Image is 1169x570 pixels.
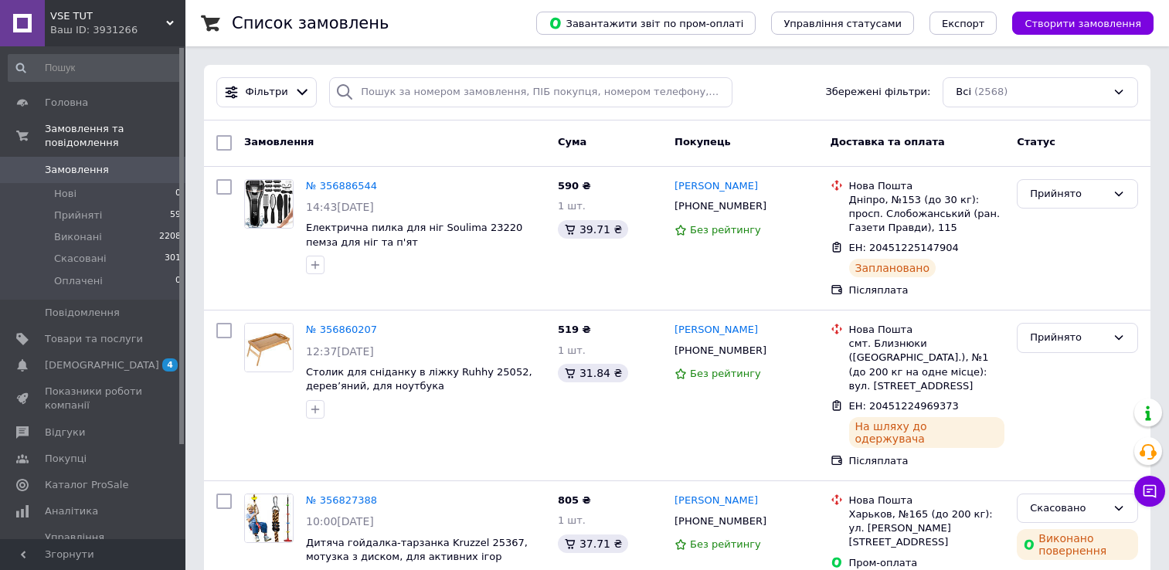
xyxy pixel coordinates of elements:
[849,494,1005,507] div: Нова Пошта
[549,16,743,30] span: Завантажити звіт по пром-оплаті
[997,17,1154,29] a: Створити замовлення
[50,9,166,23] span: VSE TUT
[306,222,522,248] a: Електрична пилка для ніг Soulima 23220 пемза для ніг та п'ят
[244,323,294,372] a: Фото товару
[170,209,181,222] span: 59
[245,324,293,372] img: Фото товару
[849,193,1005,236] div: Дніпро, №153 (до 30 кг): просп. Слобожанський (ран. Газети Правди), 115
[54,230,102,244] span: Виконані
[849,507,1005,550] div: Харьков, №165 (до 200 кг): ул. [PERSON_NAME][STREET_ADDRESS]
[849,556,1005,570] div: Пром-оплата
[536,12,756,35] button: Завантажити звіт по пром-оплаті
[675,323,758,338] a: [PERSON_NAME]
[45,452,87,466] span: Покупці
[159,230,181,244] span: 2208
[849,179,1005,193] div: Нова Пошта
[244,179,294,229] a: Фото товару
[671,196,770,216] div: [PHONE_NUMBER]
[165,252,181,266] span: 301
[306,494,377,506] a: № 356827388
[1030,500,1106,517] div: Скасовано
[849,259,936,277] div: Заплановано
[45,163,109,177] span: Замовлення
[1030,186,1106,202] div: Прийнято
[45,504,98,518] span: Аналітика
[175,187,181,201] span: 0
[45,122,185,150] span: Замовлення та повідомлення
[675,179,758,194] a: [PERSON_NAME]
[690,368,761,379] span: Без рейтингу
[306,366,532,392] a: Столик для сніданку в ліжку Ruhhy 25052, дерев’яний, для ноутбука
[45,531,143,558] span: Управління сайтом
[306,345,374,358] span: 12:37[DATE]
[974,86,1008,97] span: (2568)
[558,324,591,335] span: 519 ₴
[849,400,959,412] span: ЕН: 20451224969373
[232,14,389,32] h1: Список замовлень
[45,478,128,492] span: Каталог ProSale
[690,538,761,550] span: Без рейтингу
[246,85,288,100] span: Фільтри
[558,220,628,239] div: 39.71 ₴
[675,136,731,148] span: Покупець
[825,85,930,100] span: Збережені фільтри:
[831,136,945,148] span: Доставка та оплата
[1025,18,1141,29] span: Створити замовлення
[849,242,959,253] span: ЕН: 20451225147904
[771,12,914,35] button: Управління статусами
[54,274,103,288] span: Оплачені
[245,180,293,228] img: Фото товару
[45,332,143,346] span: Товари та послуги
[671,341,770,361] div: [PHONE_NUMBER]
[54,187,76,201] span: Нові
[671,511,770,531] div: [PHONE_NUMBER]
[45,426,85,439] span: Відгуки
[244,136,314,148] span: Замовлення
[558,136,586,148] span: Cума
[849,323,1005,337] div: Нова Пошта
[849,417,1005,448] div: На шляху до одержувача
[956,85,971,100] span: Всі
[558,200,586,212] span: 1 шт.
[1030,330,1106,346] div: Прийнято
[849,454,1005,468] div: Післяплата
[45,385,143,412] span: Показники роботи компанії
[783,18,902,29] span: Управління статусами
[1017,529,1138,560] div: Виконано повернення
[690,224,761,236] span: Без рейтингу
[8,54,182,82] input: Пошук
[849,283,1005,297] div: Післяплата
[45,96,88,110] span: Головна
[1134,476,1165,507] button: Чат з покупцем
[558,364,628,382] div: 31.84 ₴
[175,274,181,288] span: 0
[54,209,102,222] span: Прийняті
[558,514,586,526] span: 1 шт.
[45,306,120,320] span: Повідомлення
[1017,136,1055,148] span: Статус
[306,180,377,192] a: № 356886544
[929,12,997,35] button: Експорт
[942,18,985,29] span: Експорт
[306,537,528,563] a: Дитяча гойдалка-тарзанка Kruzzel 25367, мотузка з диском, для активних ігор
[1012,12,1154,35] button: Створити замовлення
[306,515,374,528] span: 10:00[DATE]
[558,344,586,356] span: 1 шт.
[306,201,374,213] span: 14:43[DATE]
[849,337,1005,393] div: смт. Близнюки ([GEOGRAPHIC_DATA].), №1 (до 200 кг на одне місце): вул. [STREET_ADDRESS]
[45,358,159,372] span: [DEMOGRAPHIC_DATA]
[244,494,294,543] a: Фото товару
[306,324,377,335] a: № 356860207
[329,77,732,107] input: Пошук за номером замовлення, ПІБ покупця, номером телефону, Email, номером накладної
[558,180,591,192] span: 590 ₴
[162,358,178,372] span: 4
[54,252,107,266] span: Скасовані
[558,534,628,553] div: 37.71 ₴
[50,23,185,37] div: Ваш ID: 3931266
[675,494,758,508] a: [PERSON_NAME]
[558,494,591,506] span: 805 ₴
[245,494,293,542] img: Фото товару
